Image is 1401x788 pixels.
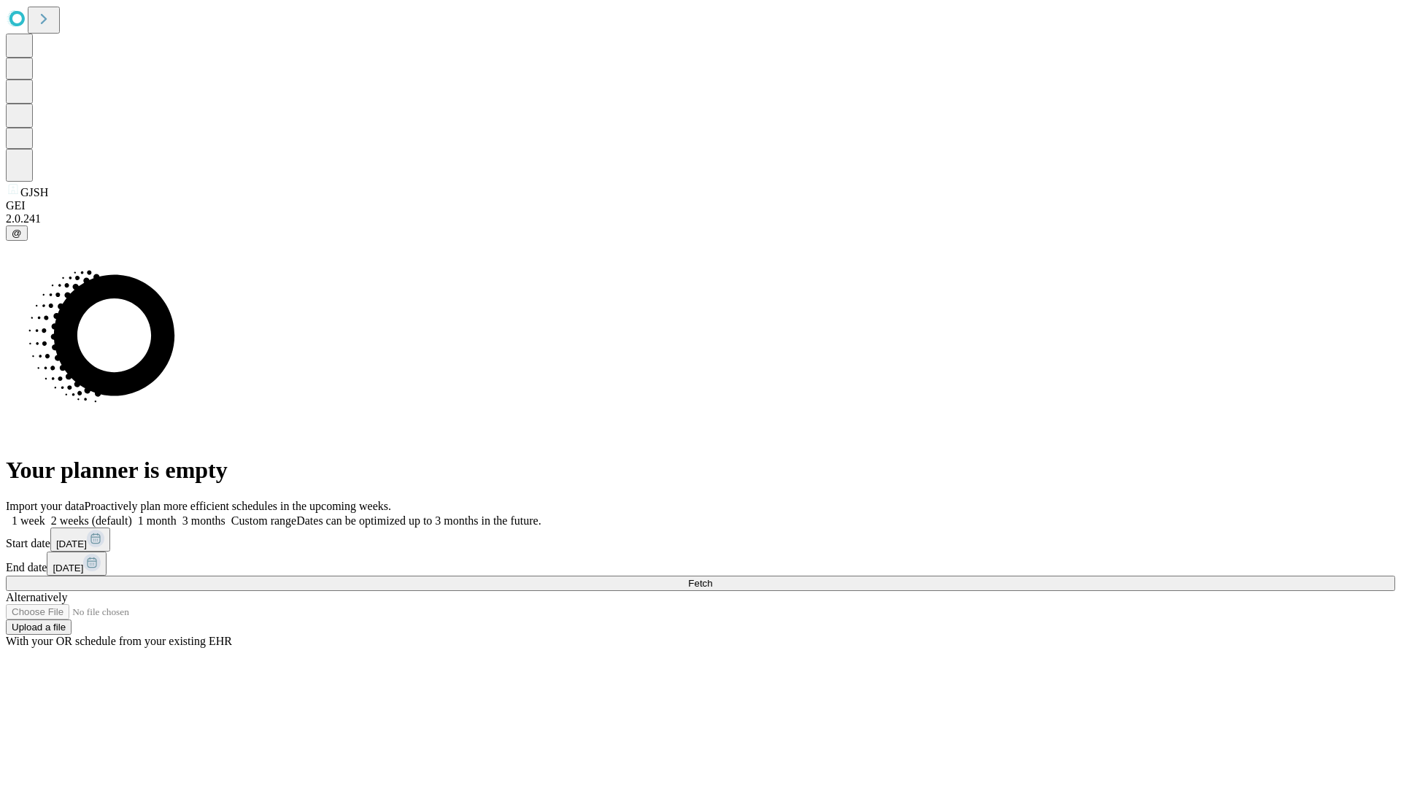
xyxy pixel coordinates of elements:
div: GEI [6,199,1395,212]
div: End date [6,552,1395,576]
span: 1 month [138,514,177,527]
span: Import your data [6,500,85,512]
button: @ [6,225,28,241]
span: 1 week [12,514,45,527]
button: Upload a file [6,619,72,635]
span: GJSH [20,186,48,198]
span: 3 months [182,514,225,527]
h1: Your planner is empty [6,457,1395,484]
span: Fetch [688,578,712,589]
span: Alternatively [6,591,67,603]
span: Custom range [231,514,296,527]
span: @ [12,228,22,239]
span: [DATE] [53,563,83,573]
button: Fetch [6,576,1395,591]
div: 2.0.241 [6,212,1395,225]
span: Proactively plan more efficient schedules in the upcoming weeks. [85,500,391,512]
span: 2 weeks (default) [51,514,132,527]
span: [DATE] [56,538,87,549]
div: Start date [6,528,1395,552]
span: Dates can be optimized up to 3 months in the future. [296,514,541,527]
span: With your OR schedule from your existing EHR [6,635,232,647]
button: [DATE] [47,552,107,576]
button: [DATE] [50,528,110,552]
